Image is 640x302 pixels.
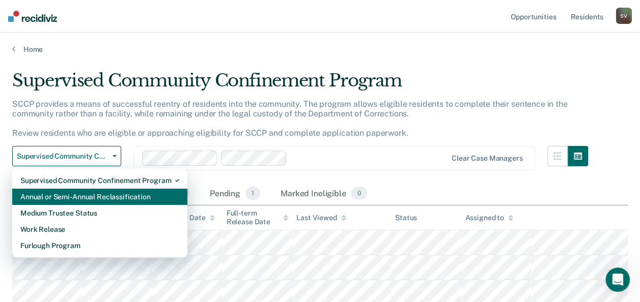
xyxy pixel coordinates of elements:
[12,45,628,54] a: Home
[465,214,513,222] div: Assigned to
[12,70,588,99] div: Supervised Community Confinement Program
[616,8,632,24] button: SV
[616,8,632,24] div: S V
[605,267,630,292] iframe: Intercom live chat
[279,183,369,205] div: Marked Ineligible0
[12,99,567,138] p: SCCP provides a means of successful reentry of residents into the community. The program allows e...
[395,214,417,222] div: Status
[20,237,179,254] div: Furlough Program
[8,11,57,22] img: Recidiviz
[296,214,346,222] div: Last Viewed
[245,187,260,200] span: 1
[227,209,289,226] div: Full-term Release Date
[452,154,522,163] div: Clear case managers
[351,187,367,200] span: 0
[17,152,108,161] span: Supervised Community Confinement Program
[20,172,179,189] div: Supervised Community Confinement Program
[20,205,179,221] div: Medium Trustee Status
[12,146,121,166] button: Supervised Community Confinement Program
[20,189,179,205] div: Annual or Semi-Annual Reclassification
[20,221,179,237] div: Work Release
[208,183,262,205] div: Pending1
